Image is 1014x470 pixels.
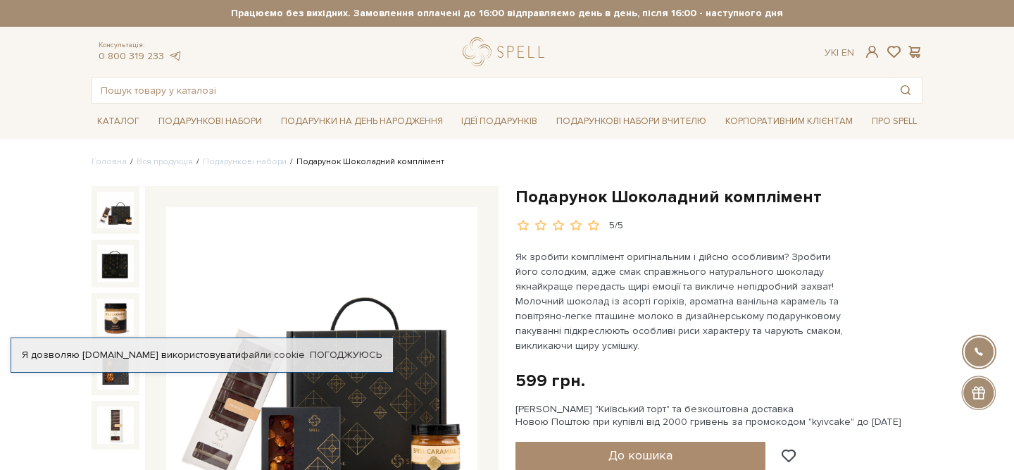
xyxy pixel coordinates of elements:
span: | [837,47,839,58]
a: Подарункові набори [153,111,268,132]
a: Подарункові набори Вчителю [551,109,712,133]
a: Каталог [92,111,145,132]
a: Вся продукція [137,156,193,167]
a: Погоджуюсь [310,349,382,361]
p: Як зробити комплімент оригінальним і дійсно особливим? Зробити його солодким, адже смак справжньо... [515,249,846,353]
button: Пошук товару у каталозі [889,78,922,103]
span: До кошика [608,447,672,463]
img: Подарунок Шоколадний комплімент [97,192,134,228]
a: Про Spell [866,111,922,132]
img: Подарунок Шоколадний комплімент [97,407,134,443]
img: Подарунок Шоколадний комплімент [97,245,134,282]
a: En [841,47,854,58]
span: Консультація: [99,41,182,50]
a: telegram [168,50,182,62]
div: [PERSON_NAME] "Київський торт" та безкоштовна доставка Новою Поштою при купівлі від 2000 гривень ... [515,403,922,428]
img: Подарунок Шоколадний комплімент [97,299,134,335]
button: До кошика [515,442,765,470]
a: файли cookie [241,349,305,361]
div: 599 грн. [515,370,585,392]
a: Подарункові набори [203,156,287,167]
a: Корпоративним клієнтам [720,111,858,132]
div: Ук [825,47,854,59]
a: 0 800 319 233 [99,50,164,62]
a: Ідеї подарунків [456,111,543,132]
a: Головна [92,156,127,167]
a: Подарунки на День народження [275,111,449,132]
a: logo [463,37,551,66]
h1: Подарунок Шоколадний комплімент [515,186,922,208]
input: Пошук товару у каталозі [92,78,889,103]
li: Подарунок Шоколадний комплімент [287,156,444,168]
div: 5/5 [609,219,623,233]
strong: Працюємо без вихідних. Замовлення оплачені до 16:00 відправляємо день в день, після 16:00 - насту... [92,7,922,20]
div: Я дозволяю [DOMAIN_NAME] використовувати [11,349,393,361]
